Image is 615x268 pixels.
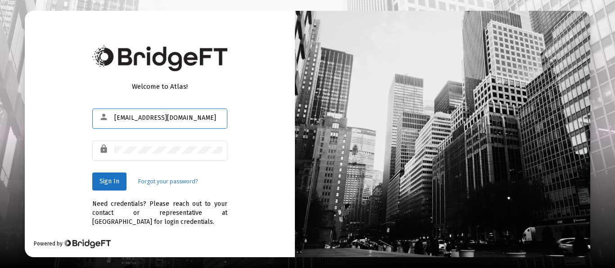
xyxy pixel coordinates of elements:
div: Powered by [34,239,111,248]
mat-icon: person [99,112,110,123]
span: Sign In [99,177,119,185]
img: Bridge Financial Technology Logo [63,239,111,248]
input: Email or Username [114,114,222,122]
mat-icon: lock [99,144,110,154]
div: Welcome to Atlas! [92,82,227,91]
a: Forgot your password? [138,177,198,186]
button: Sign In [92,173,127,191]
img: Bridge Financial Technology Logo [92,45,227,71]
div: Need credentials? Please reach out to your contact or representative at [GEOGRAPHIC_DATA] for log... [92,191,227,227]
